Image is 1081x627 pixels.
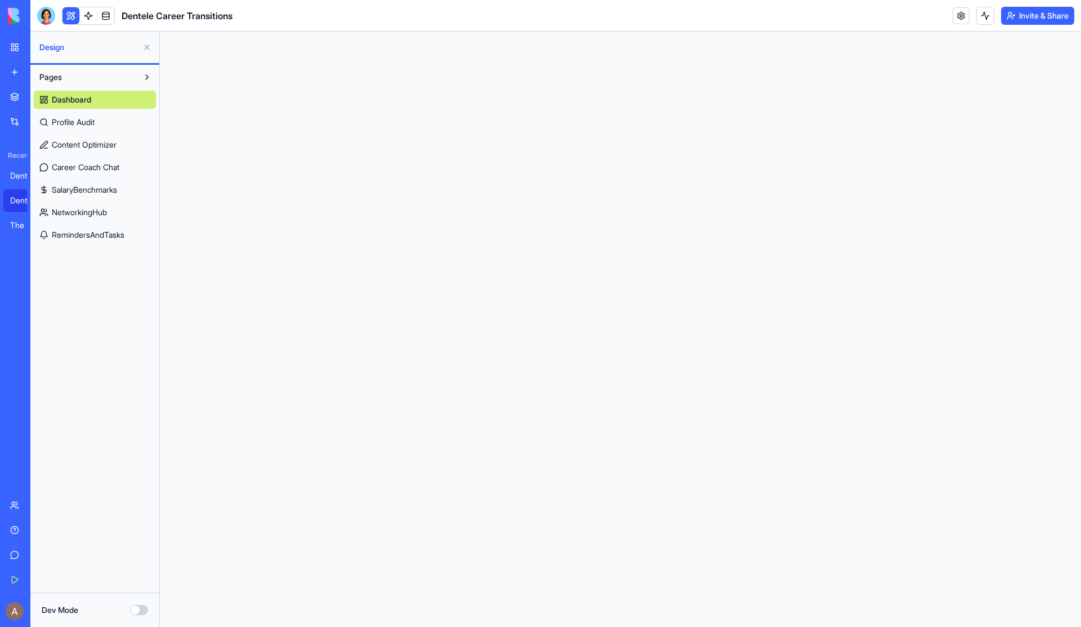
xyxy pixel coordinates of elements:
a: Dashboard [34,91,156,109]
button: Pages [34,68,138,86]
span: Content Optimizer [52,139,117,150]
div: The Dental Group [10,220,42,231]
div: Dentele Group Client Portal [10,170,42,181]
a: SalaryBenchmarks [34,181,156,199]
a: NetworkingHub [34,203,156,221]
a: Content Optimizer [34,136,156,154]
label: Dev Mode [42,604,78,616]
span: Profile Audit [52,117,95,128]
a: Dentele Group Client Portal [3,164,48,187]
span: Recent [3,151,27,160]
a: Profile Audit [34,113,156,131]
span: Pages [39,72,62,83]
span: NetworkingHub [52,207,107,218]
span: Design [39,42,138,53]
img: logo [8,8,78,24]
a: Career Coach Chat [34,158,156,176]
img: ACg8ocJV6D3_6rN2XWQ9gC4Su6cEn1tsy63u5_3HgxpMOOOGh7gtYg=s96-c [6,602,24,620]
span: RemindersAndTasks [52,229,124,241]
a: The Dental Group [3,214,48,237]
a: RemindersAndTasks [34,226,156,244]
a: Dentele Career Transitions [3,189,48,212]
span: Dashboard [52,94,91,105]
span: SalaryBenchmarks [52,184,117,195]
div: Dentele Career Transitions [10,195,42,206]
span: Career Coach Chat [52,162,119,173]
span: Dentele Career Transitions [122,9,233,23]
button: Invite & Share [1001,7,1074,25]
